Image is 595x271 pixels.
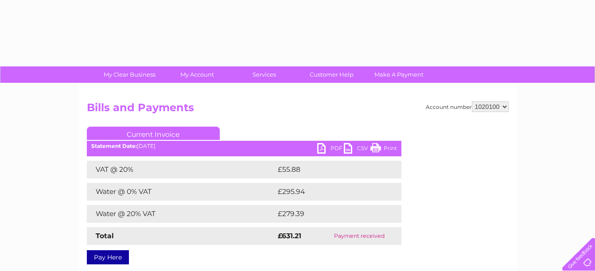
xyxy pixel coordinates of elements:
[276,183,386,201] td: £295.94
[87,101,509,118] h2: Bills and Payments
[87,143,401,149] div: [DATE]
[370,143,397,156] a: Print
[278,232,301,240] strong: £631.21
[87,205,276,223] td: Water @ 20% VAT
[276,205,386,223] td: £279.39
[87,183,276,201] td: Water @ 0% VAT
[295,66,368,83] a: Customer Help
[160,66,233,83] a: My Account
[426,101,509,112] div: Account number
[91,143,137,149] b: Statement Date:
[276,161,384,178] td: £55.88
[87,250,129,264] a: Pay Here
[344,143,370,156] a: CSV
[87,127,220,140] a: Current Invoice
[362,66,436,83] a: Make A Payment
[228,66,301,83] a: Services
[96,232,114,240] strong: Total
[93,66,166,83] a: My Clear Business
[317,143,344,156] a: PDF
[318,227,401,245] td: Payment received
[87,161,276,178] td: VAT @ 20%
